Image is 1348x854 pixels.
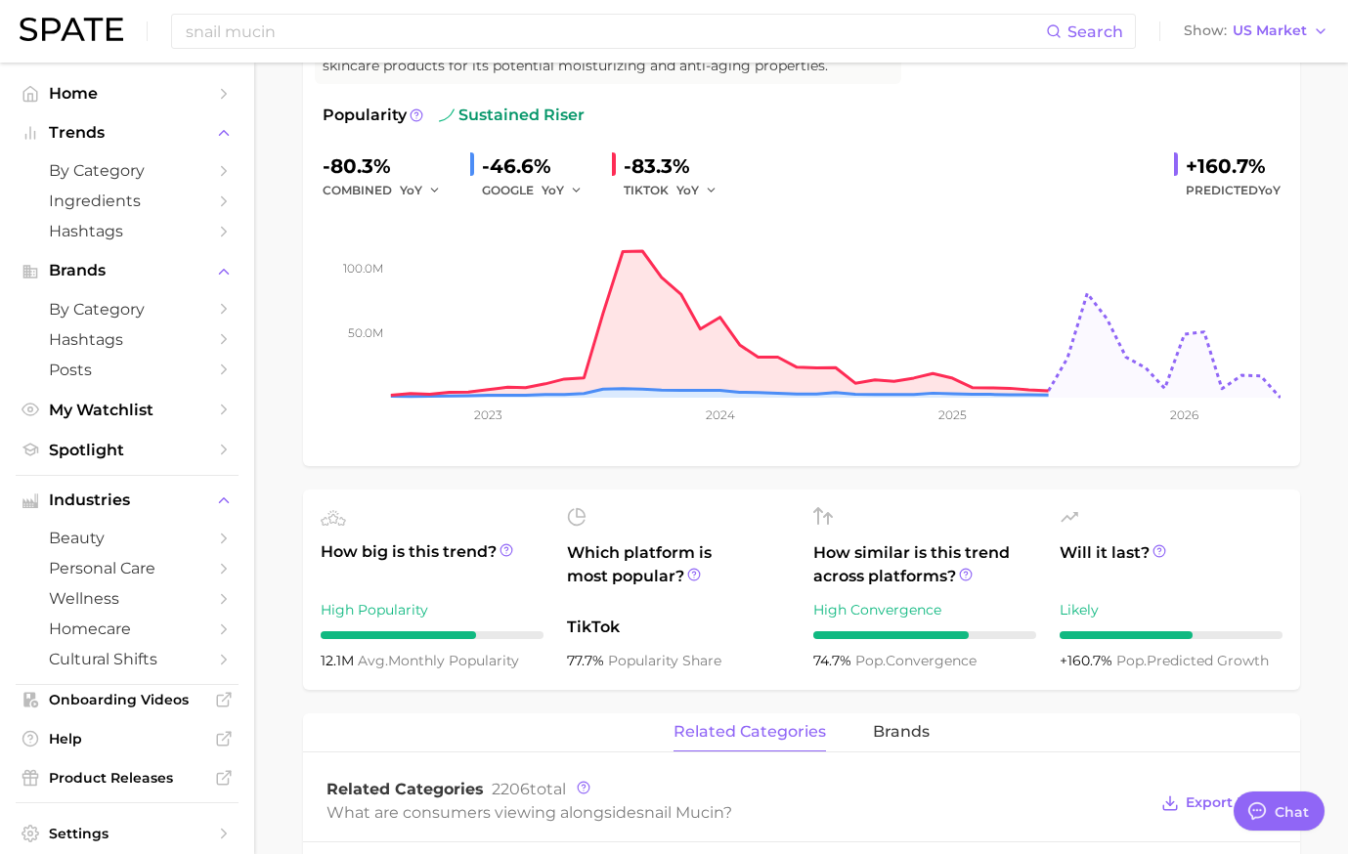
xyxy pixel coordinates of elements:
[321,598,544,621] div: High Popularity
[1116,652,1147,669] abbr: popularity index
[16,155,239,186] a: by Category
[326,780,484,798] span: Related Categories
[542,182,564,198] span: YoY
[16,186,239,216] a: Ingredients
[323,179,455,202] div: combined
[813,652,855,669] span: 74.7%
[323,150,455,182] div: -80.3%
[873,723,930,741] span: brands
[674,723,826,741] span: related categories
[16,294,239,324] a: by Category
[400,182,422,198] span: YoY
[49,769,205,787] span: Product Releases
[1170,407,1198,422] tspan: 2026
[567,652,608,669] span: 77.7%
[542,179,584,202] button: YoY
[938,407,967,422] tspan: 2025
[16,763,239,792] a: Product Releases
[439,107,455,123] img: sustained riser
[16,644,239,674] a: cultural shifts
[16,324,239,355] a: Hashtags
[16,553,239,583] a: personal care
[49,262,205,279] span: Brands
[636,803,723,822] span: snail mucin
[49,491,205,509] span: Industries
[1156,790,1276,817] button: Export Data
[567,541,790,606] span: Which platform is most popular?
[49,825,205,842] span: Settings
[1186,179,1281,202] span: Predicted
[1258,183,1281,197] span: YoY
[1116,652,1269,669] span: predicted growth
[49,559,205,577] span: personal care
[49,300,205,319] span: by Category
[16,216,239,246] a: Hashtags
[49,619,205,638] span: homecare
[400,179,442,202] button: YoY
[1186,150,1281,182] div: +160.7%
[676,182,699,198] span: YoY
[16,355,239,385] a: Posts
[16,256,239,285] button: Brands
[705,407,734,422] tspan: 2024
[16,819,239,848] a: Settings
[20,18,123,41] img: SPATE
[813,631,1036,639] div: 7 / 10
[608,652,721,669] span: popularity share
[813,541,1036,588] span: How similar is this trend across platforms?
[49,529,205,547] span: beauty
[492,780,566,798] span: total
[1060,541,1283,588] span: Will it last?
[16,685,239,714] a: Onboarding Videos
[1060,598,1283,621] div: Likely
[16,614,239,644] a: homecare
[813,598,1036,621] div: High Convergence
[49,124,205,142] span: Trends
[49,361,205,379] span: Posts
[16,583,239,614] a: wellness
[624,179,731,202] div: TIKTOK
[1060,631,1283,639] div: 6 / 10
[358,652,519,669] span: monthly popularity
[49,401,205,419] span: My Watchlist
[358,652,388,669] abbr: average
[1186,794,1272,811] span: Export Data
[482,150,596,182] div: -46.6%
[16,395,239,425] a: My Watchlist
[323,104,407,127] span: Popularity
[473,407,501,422] tspan: 2023
[49,222,205,240] span: Hashtags
[49,691,205,708] span: Onboarding Videos
[49,161,205,180] span: by Category
[1233,25,1307,36] span: US Market
[49,84,205,103] span: Home
[1060,652,1116,669] span: +160.7%
[482,179,596,202] div: GOOGLE
[855,652,977,669] span: convergence
[624,150,731,182] div: -83.3%
[16,523,239,553] a: beauty
[492,780,530,798] span: 2206
[16,486,239,515] button: Industries
[321,631,544,639] div: 7 / 10
[1067,22,1123,41] span: Search
[321,652,358,669] span: 12.1m
[49,441,205,459] span: Spotlight
[49,730,205,747] span: Help
[326,799,1148,826] div: What are consumers viewing alongside ?
[16,78,239,108] a: Home
[567,616,790,639] span: TikTok
[16,724,239,753] a: Help
[184,15,1046,48] input: Search here for a brand, industry, or ingredient
[16,118,239,148] button: Trends
[49,192,205,210] span: Ingredients
[49,589,205,608] span: wellness
[676,179,718,202] button: YoY
[321,540,544,588] span: How big is this trend?
[439,104,585,127] span: sustained riser
[855,652,886,669] abbr: popularity index
[1184,25,1227,36] span: Show
[49,330,205,349] span: Hashtags
[16,435,239,465] a: Spotlight
[1179,19,1333,44] button: ShowUS Market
